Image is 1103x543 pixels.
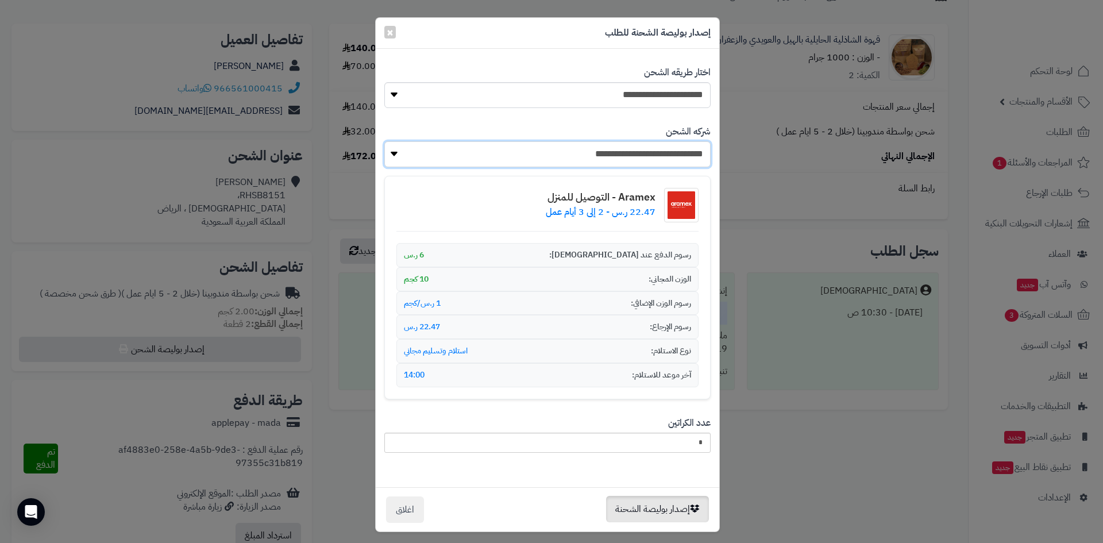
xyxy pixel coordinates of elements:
label: اختار طريقه الشحن [644,66,711,79]
span: × [387,24,394,41]
label: شركه الشحن [666,125,711,138]
button: إصدار بوليصة الشحنة [606,496,709,522]
button: Close [384,26,396,38]
span: نوع الاستلام: [651,345,691,357]
p: 22.47 ر.س - 2 إلى 3 أيام عمل [546,206,655,219]
span: 22.47 ر.س [404,321,440,333]
img: شعار شركة الشحن [664,188,699,222]
h5: إصدار بوليصة الشحنة للطلب [605,26,711,40]
div: Open Intercom Messenger [17,498,45,526]
button: اغلاق [386,496,424,523]
span: الوزن المجاني: [649,274,691,285]
span: آخر موعد للاستلام: [632,369,691,381]
span: رسوم الإرجاع: [650,321,691,333]
span: رسوم الدفع عند [DEMOGRAPHIC_DATA]: [549,249,691,261]
span: 14:00 [404,369,425,381]
h4: Aramex - التوصيل للمنزل [546,191,655,203]
span: استلام وتسليم مجاني [404,345,468,357]
span: 6 ر.س [404,249,424,261]
span: رسوم الوزن الإضافي: [631,298,691,309]
span: 10 كجم [404,274,429,285]
span: 1 ر.س/كجم [404,298,441,309]
label: عدد الكراتين [668,417,711,430]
